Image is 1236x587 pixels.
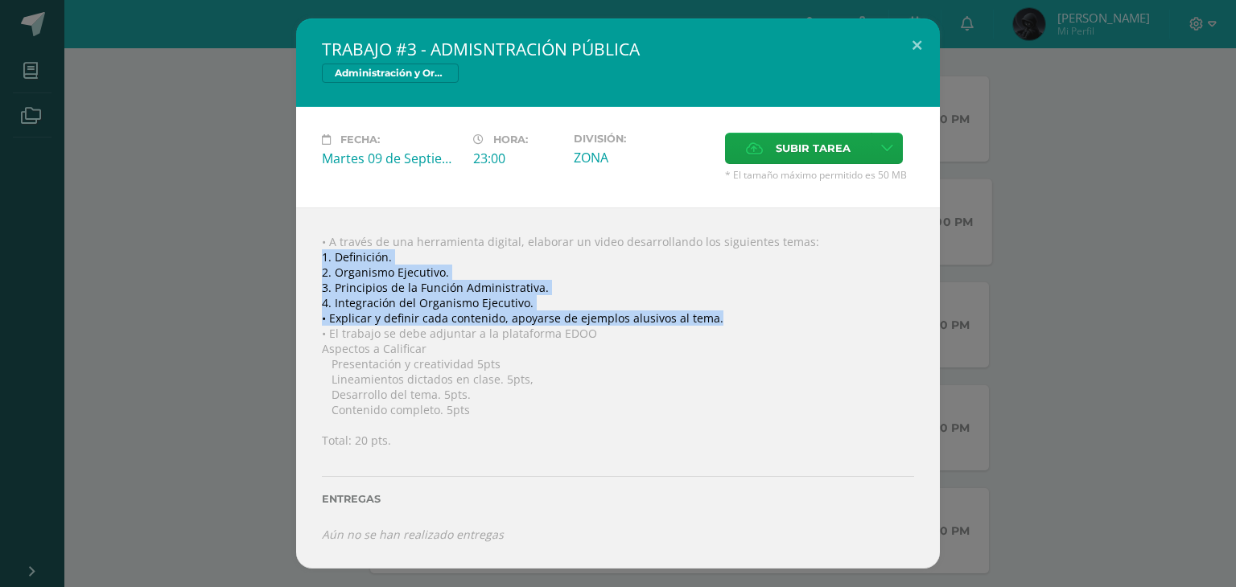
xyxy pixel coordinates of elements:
span: * El tamaño máximo permitido es 50 MB [725,168,914,182]
span: Fecha: [340,133,380,146]
span: Subir tarea [776,133,851,163]
span: Hora: [493,133,528,146]
div: 23:00 [473,150,561,167]
div: ZONA [574,149,712,166]
div: • A través de una herramienta digital, elaborar un video desarrollando los siguientes temas: 1. D... [296,207,940,569]
h2: TRABAJO #3 - ADMISNTRACIÓN PÚBLICA [322,38,914,60]
label: Entregas [322,493,914,505]
i: Aún no se han realizado entregas [322,527,504,542]
div: Martes 09 de Septiembre [322,150,460,167]
span: Administración y Organización de Oficina [322,64,459,83]
label: División: [574,133,712,145]
button: Close (Esc) [894,18,940,73]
